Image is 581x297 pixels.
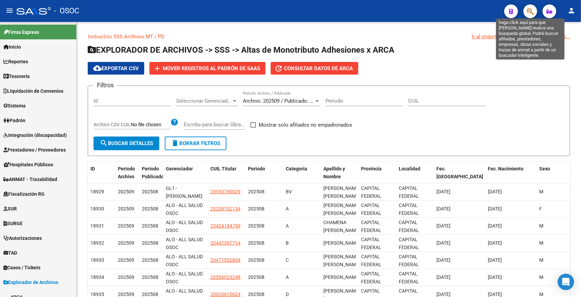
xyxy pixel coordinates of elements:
[166,185,202,199] span: GL1 - [PERSON_NAME]
[88,34,164,40] a: Instructivo SSS Archivos MT / PD
[118,166,135,179] span: Período Archivo
[399,203,419,216] span: CAPITAL FEDERAL
[142,240,158,246] span: 202508
[399,271,419,284] span: CAPITAL FEDERAL
[93,65,139,72] span: Exportar CSV
[434,162,485,192] datatable-header-cell: Fec. Alta
[142,257,158,263] span: 202508
[361,254,381,267] span: CAPITAL FEDERAL
[399,220,419,233] span: CAPITAL FEDERAL
[142,206,158,211] span: 202508
[436,223,450,229] span: [DATE]
[118,257,134,263] span: 202509
[472,33,570,40] div: Ir al importador de Adhesiones MT ARCA...
[142,189,158,194] span: 202508
[54,3,79,18] span: - OSOC
[361,185,381,199] span: CAPITAL FEDERAL
[210,274,240,280] span: 20506923248
[3,43,21,51] span: Inicio
[286,257,289,263] span: C
[210,257,240,263] span: 20477552804
[539,257,543,263] span: M
[286,206,289,211] span: A
[248,166,265,171] span: Periodo
[274,64,283,73] mat-icon: update
[488,257,502,263] span: [DATE]
[567,7,576,15] mat-icon: person
[488,240,502,246] span: [DATE]
[286,240,289,246] span: B
[259,121,352,129] span: Mostrar solo afiliados no empadronados
[436,240,450,246] span: [DATE]
[171,139,179,147] mat-icon: delete
[3,73,30,80] span: Tesorería
[94,80,117,90] h3: Filtros
[485,162,536,192] datatable-header-cell: Fec. Nacimiento
[323,274,360,280] span: [PERSON_NAME]
[3,146,66,154] span: Prestadores / Proveedores
[283,162,321,192] datatable-header-cell: Categoria
[210,206,240,211] span: 23209702134
[171,140,220,146] span: Borrar Filtros
[88,62,144,75] button: Exportar CSV
[3,190,45,198] span: Fiscalización RG
[210,240,240,246] span: 20447597714
[142,166,164,179] span: Período Publicado
[166,220,203,233] span: ALO - ALL SALUD OSOC
[139,162,163,192] datatable-header-cell: Período Publicado
[163,65,260,72] span: Mover registros al PADRÓN de SAAS
[248,292,264,297] span: 202508
[118,274,134,280] span: 202509
[399,254,419,267] span: CAPITAL FEDERAL
[323,254,360,267] span: [PERSON_NAME] [PERSON_NAME]
[166,166,193,171] span: Gerenciador
[284,65,353,72] span: Consultar datos de ARCA
[88,45,394,55] span: EXPLORADOR DE ARCHIVOS -> SSS -> Altas de Monotributo Adhesiones x ARCA
[361,203,381,216] span: CAPITAL FEDERAL
[118,292,134,297] span: 202509
[90,206,104,211] span: 18930
[488,292,502,297] span: [DATE]
[3,220,23,227] span: SURGE
[248,223,264,229] span: 202508
[163,162,208,192] datatable-header-cell: Gerenciador
[245,162,283,192] datatable-header-cell: Periodo
[321,162,358,192] datatable-header-cell: Apellido y Nombre
[142,274,158,280] span: 202508
[539,292,543,297] span: M
[286,223,289,229] span: A
[361,237,381,250] span: CAPITAL FEDERAL
[323,203,360,216] span: [PERSON_NAME] [PERSON_NAME]
[100,139,108,147] mat-icon: search
[118,206,134,211] span: 202509
[286,189,292,194] span: BV
[286,166,307,171] span: Categoria
[361,271,381,284] span: CAPITAL FEDERAL
[210,292,240,297] span: 20920615024
[361,166,382,171] span: Provincia
[436,257,450,263] span: [DATE]
[142,292,158,297] span: 202508
[488,206,502,211] span: [DATE]
[358,162,396,192] datatable-header-cell: Provincia
[90,292,104,297] span: 18935
[488,189,502,194] span: [DATE]
[3,279,58,286] span: Explorador de Archivos
[208,162,245,192] datatable-header-cell: CUIL Titular
[93,64,101,72] mat-icon: cloud_download
[323,240,360,246] span: [PERSON_NAME]
[539,274,543,280] span: M
[142,223,158,229] span: 202508
[94,137,159,150] button: Buscar Detalles
[399,185,419,199] span: CAPITAL FEDERAL
[118,223,134,229] span: 202509
[88,162,115,192] datatable-header-cell: ID
[153,64,161,73] mat-icon: add
[166,254,203,267] span: ALO - ALL SALUD OSOC
[361,220,381,233] span: CAPITAL FEDERAL
[115,162,139,192] datatable-header-cell: Período Archivo
[3,176,57,183] span: ANMAT - Trazabilidad
[210,166,236,171] span: CUIL Titular
[536,162,574,192] datatable-header-cell: Sexo
[436,292,450,297] span: [DATE]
